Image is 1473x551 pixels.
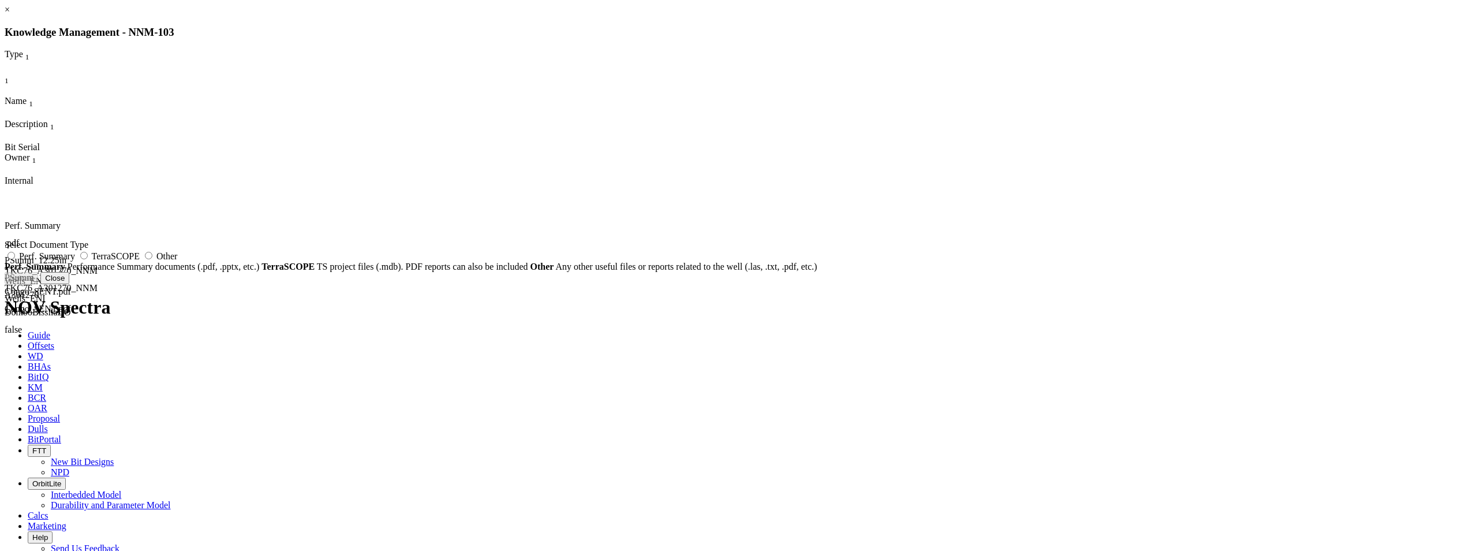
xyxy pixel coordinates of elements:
[50,119,54,129] span: Sort None
[5,49,62,62] div: Type Sort None
[28,393,46,403] span: BCR
[5,73,33,85] div: Sort None
[19,251,75,261] span: Perf. Summary
[5,297,1468,318] h1: NOV Spectra
[28,434,61,444] span: BitPortal
[5,325,46,335] div: false
[5,240,88,250] span: Select Document Type
[5,49,62,72] div: Sort None
[156,251,177,261] span: Other
[5,62,62,73] div: Column Menu
[8,252,15,259] input: Perf. Summary
[5,119,74,132] div: Description Sort None
[51,467,69,477] a: NPD
[5,262,65,271] strong: Perf. Summary
[5,152,68,165] div: Owner Sort None
[68,262,259,271] span: Performance Summary documents (.pdf, .pptx, etc.)
[25,53,29,62] sub: 1
[32,152,36,162] span: Sort None
[5,73,9,83] span: Sort None
[40,272,69,284] button: Close
[32,156,36,165] sub: 1
[50,122,54,131] sub: 1
[5,176,33,185] span: Internal Only
[92,251,140,261] span: TerraSCOPE
[5,272,38,284] button: Upload
[5,49,23,59] span: Type
[5,96,27,106] span: Name
[51,490,121,500] a: Interbedded Model
[129,26,174,38] span: NNM-103
[29,99,33,108] sub: 1
[556,262,817,271] span: Any other useful files or reports related to the well (.las, .txt, .pdf, etc.)
[5,5,10,14] a: ×
[5,142,40,152] span: Bit Serial
[5,238,33,248] div: .pdf
[32,446,46,455] span: FTT
[25,49,29,59] span: Sort None
[28,403,47,413] span: OAR
[5,119,48,129] span: Description
[28,382,43,392] span: KM
[28,351,43,361] span: WD
[5,152,68,176] div: Sort None
[5,85,33,96] div: Column Menu
[530,262,554,271] strong: Other
[5,119,74,142] div: Sort None
[5,96,58,119] div: Sort None
[28,424,48,434] span: Dulls
[28,414,60,423] span: Proposal
[32,533,48,542] span: Help
[28,330,50,340] span: Guide
[28,521,66,531] span: Marketing
[51,457,114,467] a: New Bit Designs
[32,479,61,488] span: OrbitLite
[51,500,171,510] a: Durability and Parameter Model
[5,26,126,38] span: Knowledge Management -
[28,341,54,351] span: Offsets
[80,252,88,259] input: TerraSCOPE
[261,262,315,271] strong: TerraSCOPE
[5,273,74,314] div: PSumm_12.25in TKC76_A301270_NNM Wells_ENI Congo_SENT.pdf
[317,262,528,271] span: TS project files (.mdb). PDF reports can also be included
[5,221,61,230] span: Perf. Summary
[5,132,74,142] div: Column Menu
[5,73,33,96] div: Sort None
[29,96,33,106] span: Sort None
[28,372,48,382] span: BitIQ
[5,165,68,176] div: Column Menu
[28,511,48,520] span: Calcs
[5,290,62,300] div: A301270
[5,152,30,162] span: Owner
[28,362,51,371] span: BHAs
[145,252,152,259] input: Other
[5,109,58,119] div: Column Menu
[5,76,9,85] sub: 1
[5,96,58,109] div: Name Sort None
